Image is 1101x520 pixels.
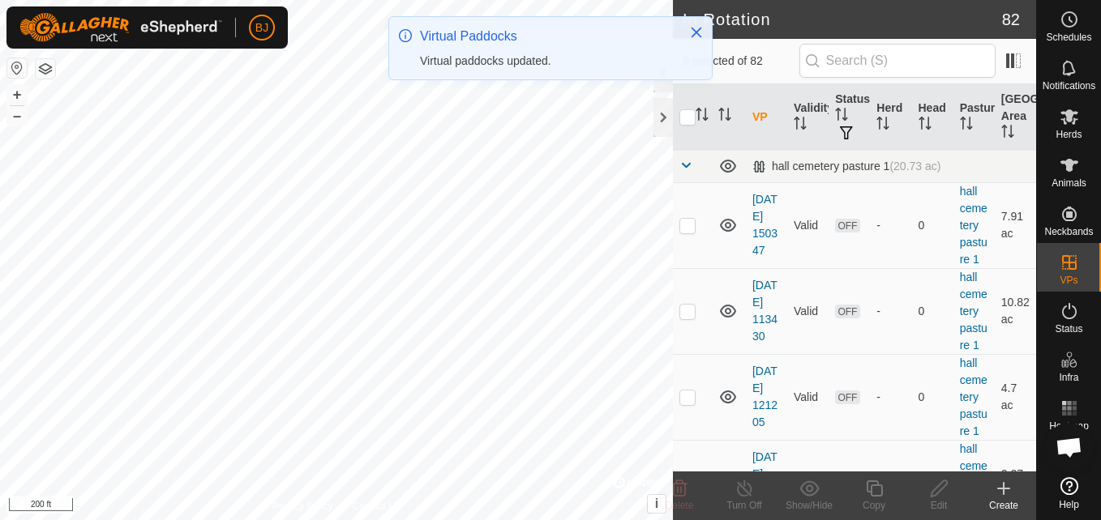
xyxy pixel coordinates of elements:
span: 82 [1002,7,1020,32]
div: Copy [842,498,906,513]
span: (20.73 ac) [889,160,940,173]
button: i [648,495,666,513]
span: OFF [835,219,859,232]
button: Reset Map [7,58,27,78]
h2: In Rotation [683,10,1002,29]
a: hall cemetery pasture 1 [960,185,987,266]
p-sorticon: Activate to sort [876,119,889,132]
span: Infra [1059,373,1078,382]
td: Valid [787,182,829,268]
button: Map Layers [36,59,55,79]
a: Help [1037,471,1101,516]
span: Help [1059,500,1079,509]
span: i [655,497,658,510]
div: - [876,217,905,234]
button: – [7,106,27,126]
td: 0 [912,354,953,440]
a: Privacy Policy [272,499,333,514]
p-sorticon: Activate to sort [718,110,731,123]
th: Pasture [953,84,995,151]
div: Create [971,498,1036,513]
span: OFF [835,390,859,404]
a: [DATE] 113430 [752,279,778,343]
th: Head [912,84,953,151]
p-sorticon: Activate to sort [835,110,848,123]
div: Show/Hide [777,498,842,513]
div: hall cemetery pasture 1 [752,160,941,173]
th: [GEOGRAPHIC_DATA] Area [995,84,1036,151]
span: Status [1055,324,1082,334]
p-sorticon: Activate to sort [960,119,973,132]
img: Gallagher Logo [19,13,222,42]
a: Contact Us [353,499,401,514]
span: Animals [1052,178,1086,188]
span: Herds [1056,130,1082,139]
td: 0 [912,182,953,268]
p-sorticon: Activate to sort [794,119,807,132]
td: 7.91 ac [995,182,1036,268]
div: Virtual paddocks updated. [420,53,673,70]
span: Delete [666,500,694,511]
div: Turn Off [712,498,777,513]
th: Herd [870,84,911,151]
span: Schedules [1046,32,1091,42]
th: VP [746,84,787,151]
span: BJ [255,19,268,36]
div: - [876,389,905,406]
td: 10.82 ac [995,268,1036,354]
a: hall cemetery pasture 1 [960,271,987,352]
td: Valid [787,354,829,440]
input: Search (S) [799,44,996,78]
span: Neckbands [1044,227,1093,237]
td: 0 [912,268,953,354]
div: Edit [906,498,971,513]
span: 0 selected of 82 [683,53,799,70]
span: OFF [835,305,859,318]
p-sorticon: Activate to sort [1001,127,1014,140]
span: VPs [1060,275,1077,285]
td: Valid [787,268,829,354]
button: + [7,85,27,104]
th: Status [829,84,870,151]
div: - [876,303,905,320]
button: Close [685,21,708,44]
p-sorticon: Activate to sort [919,119,932,132]
p-sorticon: Activate to sort [696,110,709,123]
a: [DATE] 150347 [752,193,778,257]
a: [DATE] 121205 [752,364,778,428]
a: [DATE] 121223 [752,450,778,514]
td: 4.7 ac [995,354,1036,440]
th: Validity [787,84,829,151]
a: Open chat [1045,423,1094,471]
div: Virtual Paddocks [420,27,673,46]
span: Heatmap [1049,421,1089,431]
span: Notifications [1043,81,1095,91]
a: hall cemetery pasture 1 [960,356,987,437]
